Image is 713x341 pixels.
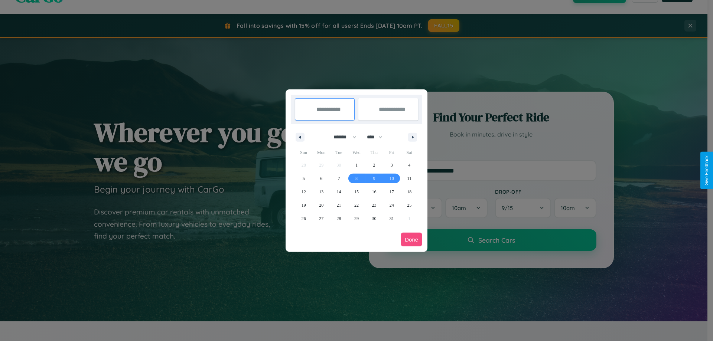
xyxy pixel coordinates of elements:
[401,158,418,172] button: 4
[390,185,394,199] span: 17
[303,172,305,185] span: 5
[302,185,306,199] span: 12
[312,199,330,212] button: 20
[407,172,411,185] span: 11
[372,212,376,225] span: 30
[401,233,422,246] button: Done
[391,158,393,172] span: 3
[704,155,709,186] div: Give Feedback
[330,147,348,158] span: Tue
[383,147,400,158] span: Fri
[348,172,365,185] button: 8
[383,158,400,172] button: 3
[390,212,394,225] span: 31
[355,158,358,172] span: 1
[365,185,383,199] button: 16
[312,172,330,185] button: 6
[312,212,330,225] button: 27
[295,147,312,158] span: Sun
[408,158,410,172] span: 4
[372,199,376,212] span: 23
[365,147,383,158] span: Thu
[401,147,418,158] span: Sat
[390,199,394,212] span: 24
[383,212,400,225] button: 31
[401,199,418,212] button: 25
[295,199,312,212] button: 19
[365,212,383,225] button: 30
[319,199,323,212] span: 20
[373,158,375,172] span: 2
[337,199,341,212] span: 21
[348,199,365,212] button: 22
[312,147,330,158] span: Mon
[295,212,312,225] button: 26
[338,172,340,185] span: 7
[365,199,383,212] button: 23
[372,185,376,199] span: 16
[330,185,348,199] button: 14
[330,172,348,185] button: 7
[312,185,330,199] button: 13
[319,212,323,225] span: 27
[354,199,359,212] span: 22
[401,172,418,185] button: 11
[337,212,341,225] span: 28
[330,212,348,225] button: 28
[302,199,306,212] span: 19
[348,158,365,172] button: 1
[354,212,359,225] span: 29
[348,147,365,158] span: Wed
[354,185,359,199] span: 15
[295,172,312,185] button: 5
[390,172,394,185] span: 10
[365,172,383,185] button: 9
[365,158,383,172] button: 2
[348,212,365,225] button: 29
[302,212,306,225] span: 26
[295,185,312,199] button: 12
[407,199,411,212] span: 25
[348,185,365,199] button: 15
[320,172,322,185] span: 6
[319,185,323,199] span: 13
[383,185,400,199] button: 17
[383,199,400,212] button: 24
[383,172,400,185] button: 10
[355,172,358,185] span: 8
[401,185,418,199] button: 18
[407,185,411,199] span: 18
[330,199,348,212] button: 21
[337,185,341,199] span: 14
[373,172,375,185] span: 9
